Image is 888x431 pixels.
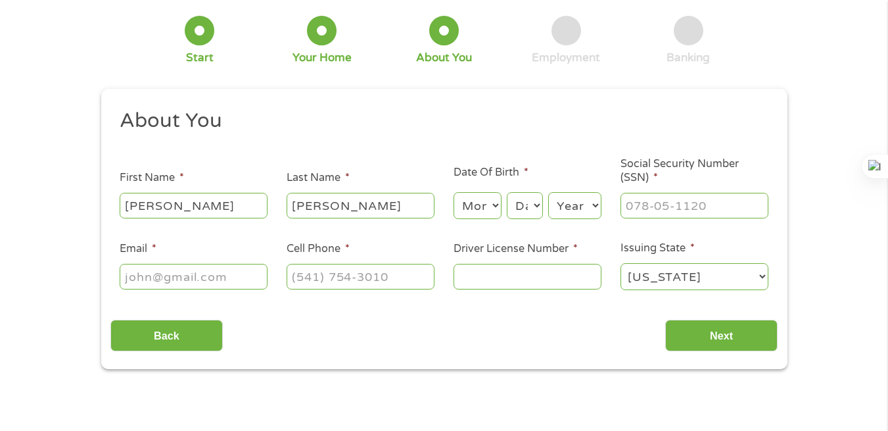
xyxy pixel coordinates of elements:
[287,242,350,256] label: Cell Phone
[620,193,768,218] input: 078-05-1120
[287,264,434,289] input: (541) 754-3010
[532,51,600,65] div: Employment
[620,157,768,185] label: Social Security Number (SSN)
[186,51,214,65] div: Start
[620,241,695,255] label: Issuing State
[454,166,528,180] label: Date Of Birth
[110,320,223,352] input: Back
[287,193,434,218] input: Smith
[120,242,156,256] label: Email
[287,171,350,185] label: Last Name
[454,242,578,256] label: Driver License Number
[120,193,268,218] input: John
[416,51,472,65] div: About You
[120,108,759,134] h2: About You
[666,51,710,65] div: Banking
[292,51,352,65] div: Your Home
[120,264,268,289] input: john@gmail.com
[665,320,778,352] input: Next
[120,171,184,185] label: First Name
